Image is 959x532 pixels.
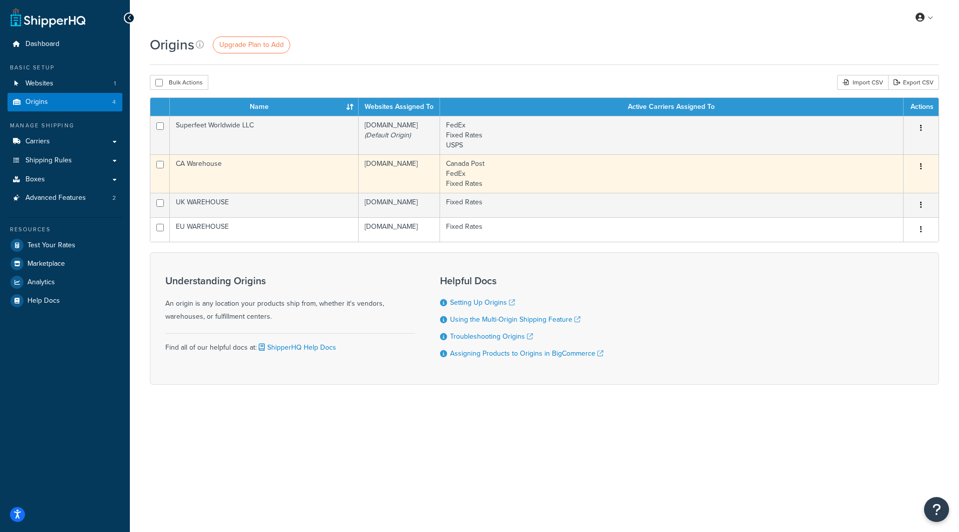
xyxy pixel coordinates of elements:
[7,35,122,53] a: Dashboard
[440,193,904,217] td: Fixed Rates
[25,175,45,184] span: Boxes
[7,273,122,291] a: Analytics
[25,137,50,146] span: Carriers
[888,75,939,90] a: Export CSV
[7,236,122,254] a: Test Your Rates
[7,74,122,93] li: Websites
[165,275,415,286] h3: Understanding Origins
[7,151,122,170] a: Shipping Rules
[7,63,122,72] div: Basic Setup
[219,39,284,50] span: Upgrade Plan to Add
[170,116,359,154] td: Superfeet Worldwide LLC
[25,194,86,202] span: Advanced Features
[7,189,122,207] li: Advanced Features
[7,255,122,273] a: Marketplace
[114,79,116,88] span: 1
[150,35,194,54] h1: Origins
[25,156,72,165] span: Shipping Rules
[27,278,55,287] span: Analytics
[440,154,904,193] td: Canada Post FedEx Fixed Rates
[7,170,122,189] a: Boxes
[170,154,359,193] td: CA Warehouse
[7,93,122,111] a: Origins 4
[359,154,440,193] td: [DOMAIN_NAME]
[7,189,122,207] a: Advanced Features 2
[837,75,888,90] div: Import CSV
[7,93,122,111] li: Origins
[27,241,75,250] span: Test Your Rates
[440,275,603,286] h3: Helpful Docs
[7,121,122,130] div: Manage Shipping
[440,98,904,116] th: Active Carriers Assigned To
[150,75,208,90] button: Bulk Actions
[440,217,904,242] td: Fixed Rates
[904,98,939,116] th: Actions
[359,98,440,116] th: Websites Assigned To
[112,98,116,106] span: 4
[25,79,53,88] span: Websites
[257,342,336,353] a: ShipperHQ Help Docs
[170,98,359,116] th: Name : activate to sort column ascending
[359,116,440,154] td: [DOMAIN_NAME]
[170,217,359,242] td: EU WAREHOUSE
[365,130,411,140] i: (Default Origin)
[450,314,580,325] a: Using the Multi-Origin Shipping Feature
[165,333,415,354] div: Find all of our helpful docs at:
[7,74,122,93] a: Websites 1
[10,7,85,27] a: ShipperHQ Home
[924,497,949,522] button: Open Resource Center
[450,331,533,342] a: Troubleshooting Origins
[7,132,122,151] a: Carriers
[27,297,60,305] span: Help Docs
[7,292,122,310] a: Help Docs
[359,217,440,242] td: [DOMAIN_NAME]
[359,193,440,217] td: [DOMAIN_NAME]
[213,36,290,53] a: Upgrade Plan to Add
[170,193,359,217] td: UK WAREHOUSE
[112,194,116,202] span: 2
[450,348,603,359] a: Assigning Products to Origins in BigCommerce
[27,260,65,268] span: Marketplace
[165,275,415,323] div: An origin is any location your products ship from, whether it's vendors, warehouses, or fulfillme...
[440,116,904,154] td: FedEx Fixed Rates USPS
[7,225,122,234] div: Resources
[450,297,515,308] a: Setting Up Origins
[25,98,48,106] span: Origins
[25,40,59,48] span: Dashboard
